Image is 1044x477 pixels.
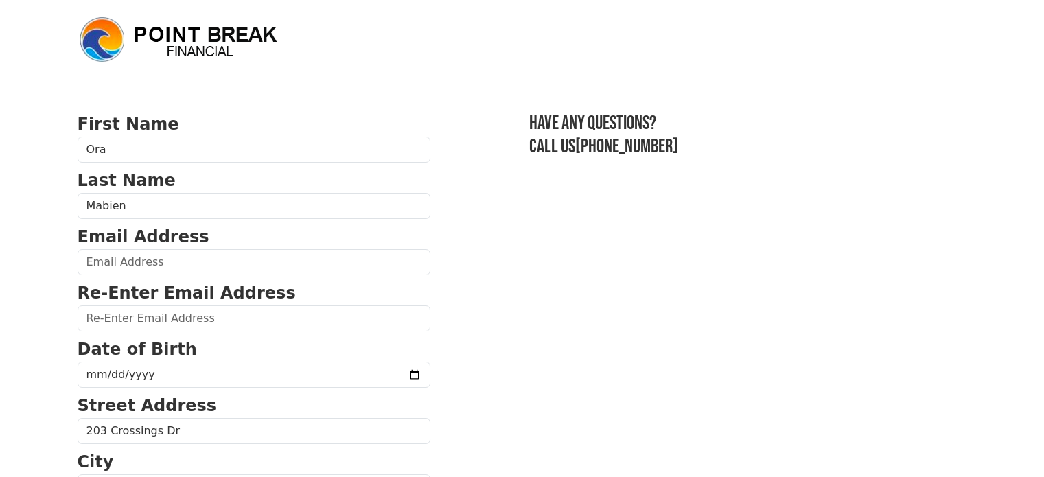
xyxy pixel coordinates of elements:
strong: Street Address [78,396,217,415]
a: [PHONE_NUMBER] [575,135,678,158]
input: Street Address [78,418,430,444]
h3: Have any questions? [529,112,967,135]
input: Re-Enter Email Address [78,305,430,331]
strong: Email Address [78,227,209,246]
strong: City [78,452,114,472]
strong: Last Name [78,171,176,190]
strong: First Name [78,115,179,134]
strong: Date of Birth [78,340,197,359]
h3: Call us [529,135,967,159]
input: Last Name [78,193,430,219]
img: logo.png [78,15,283,65]
strong: Re-Enter Email Address [78,283,296,303]
input: Email Address [78,249,430,275]
input: First Name [78,137,430,163]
